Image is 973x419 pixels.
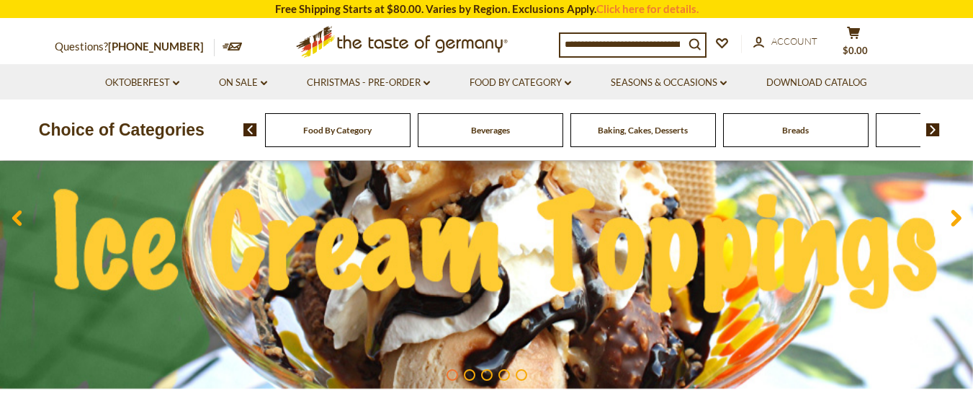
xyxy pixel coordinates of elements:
a: On Sale [219,75,267,91]
span: Account [771,35,817,47]
a: [PHONE_NUMBER] [108,40,204,53]
span: $0.00 [843,45,868,56]
a: Download Catalog [766,75,867,91]
img: previous arrow [243,123,257,136]
button: $0.00 [833,26,876,62]
a: Food By Category [303,125,372,136]
a: Click here for details. [596,2,699,15]
a: Account [753,34,817,50]
a: Food By Category [470,75,571,91]
a: Seasons & Occasions [611,75,727,91]
a: Christmas - PRE-ORDER [307,75,430,91]
a: Beverages [471,125,510,136]
a: Oktoberfest [105,75,179,91]
a: Baking, Cakes, Desserts [598,125,688,136]
img: next arrow [926,123,940,136]
p: Questions? [55,38,215,56]
a: Breads [782,125,809,136]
